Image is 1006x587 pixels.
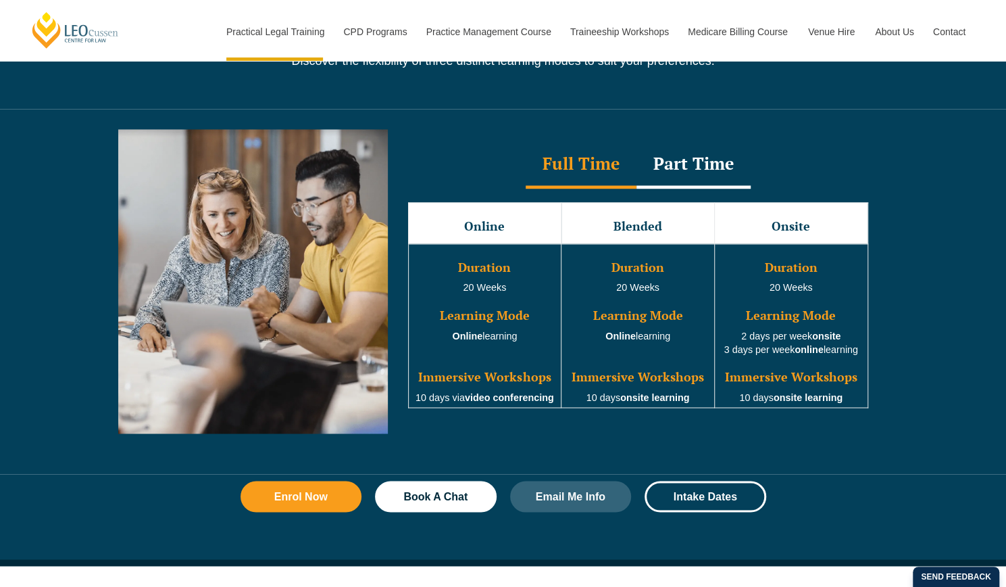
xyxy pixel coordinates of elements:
[923,3,976,61] a: Contact
[408,243,561,408] td: learning 10 days via
[465,392,554,402] strong: video conferencing
[674,491,737,502] span: Intake Dates
[563,308,713,322] h3: Learning Mode
[563,261,713,275] h3: Duration
[463,282,506,293] span: 20 Weeks
[410,308,560,322] h3: Learning Mode
[716,261,866,275] h3: Duration
[563,220,713,233] h3: Blended
[774,392,842,402] strong: onsite learning
[714,243,867,408] td: 20 Weeks 2 days per week 3 days per week learning 10 days
[678,3,798,61] a: Medicare Billing Course
[645,481,766,512] a: Intake Dates
[620,392,689,402] strong: onsite learning
[118,53,888,68] p: Discover the flexibility of three distinct learning modes to suit your preferences.
[452,330,482,341] strong: Online
[563,370,713,383] h3: Immersive Workshops
[30,11,120,49] a: [PERSON_NAME] Centre for Law
[510,481,632,512] a: Email Me Info
[795,344,823,354] strong: online
[410,220,560,233] h3: Online
[416,3,560,61] a: Practice Management Course
[375,481,497,512] a: Book A Chat
[561,243,715,408] td: 20 Weeks learning 10 days
[241,481,362,512] a: Enrol Now
[812,330,840,341] strong: onsite
[798,3,865,61] a: Venue Hire
[716,220,866,233] h3: Onsite
[410,370,560,383] h3: Immersive Workshops
[560,3,678,61] a: Traineeship Workshops
[274,491,328,502] span: Enrol Now
[716,370,866,383] h3: Immersive Workshops
[526,141,636,189] div: Full Time
[403,491,468,502] span: Book A Chat
[716,308,866,322] h3: Learning Mode
[636,141,751,189] div: Part Time
[458,259,511,275] span: Duration
[216,3,334,61] a: Practical Legal Training
[605,330,636,341] strong: Online
[865,3,923,61] a: About Us
[333,3,416,61] a: CPD Programs
[536,491,605,502] span: Email Me Info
